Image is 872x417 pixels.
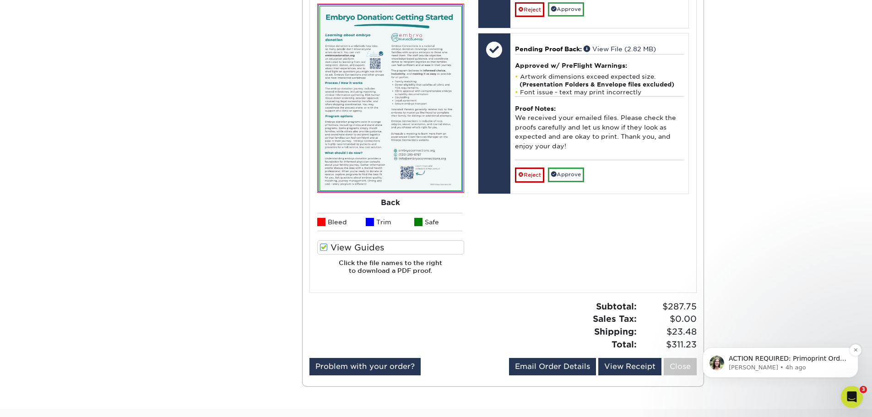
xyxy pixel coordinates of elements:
strong: Shipping: [594,326,637,336]
a: Approve [548,2,584,16]
a: Problem with your order? [309,358,421,375]
img: Profile image for Julie [21,66,35,81]
span: $23.48 [639,325,697,338]
li: Safe [414,213,463,231]
h4: Approved w/ PreFlight Warnings: [515,62,684,69]
span: $0.00 [639,313,697,325]
iframe: Intercom notifications message [689,290,872,392]
strong: Proof Notes: [515,105,556,112]
li: Artwork dimensions exceed expected size. [515,73,684,88]
a: Reject [515,2,544,17]
div: message notification from Julie, 4h ago. ACTION REQUIRED: Primoprint Order 25915-54976-06535 Than... [14,58,169,88]
span: $287.75 [639,300,697,313]
div: We received your emailed files. Please check the proofs carefully and let us know if they look as... [515,96,684,160]
span: 3 [860,386,867,393]
li: Trim [366,213,414,231]
a: Reject [515,168,544,182]
h6: Click the file names to the right to download a PDF proof. [317,259,464,282]
strong: (Presentation Folders & Envelope files excluded) [520,81,674,88]
li: Bleed [317,213,366,231]
iframe: Intercom live chat [841,386,863,408]
label: View Guides [317,240,464,255]
p: ACTION REQUIRED: Primoprint Order 25915-54976-06535 Thank you for placing your order with Primopr... [40,65,158,74]
div: Back [317,193,464,213]
span: $311.23 [639,338,697,351]
a: Approve [548,168,584,182]
span: Pending Proof Back: [515,45,582,53]
button: Dismiss notification [161,54,173,66]
p: Message from Julie, sent 4h ago [40,74,158,82]
strong: Subtotal: [596,301,637,311]
strong: Total: [612,339,637,349]
a: View Receipt [598,358,661,375]
a: Email Order Details [509,358,596,375]
a: Close [664,358,697,375]
strong: Sales Tax: [593,314,637,324]
a: View File (2.82 MB) [584,45,656,53]
li: Font issue - text may print incorrectly [515,88,684,96]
